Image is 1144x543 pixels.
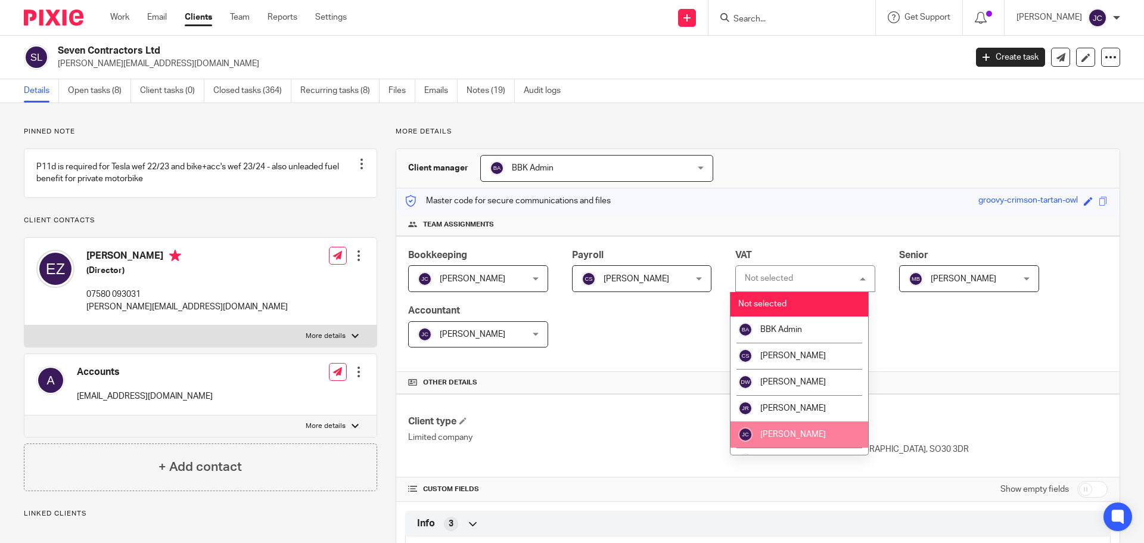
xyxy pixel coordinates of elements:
[24,79,59,103] a: Details
[758,443,1108,455] p: [GEOGRAPHIC_DATA], [GEOGRAPHIC_DATA], SO30 3DR
[738,401,753,415] img: svg%3E
[512,164,554,172] span: BBK Admin
[158,458,242,476] h4: + Add contact
[315,11,347,23] a: Settings
[110,11,129,23] a: Work
[147,11,167,23] a: Email
[408,306,460,315] span: Accountant
[760,352,826,360] span: [PERSON_NAME]
[732,14,840,25] input: Search
[758,432,1108,443] p: [STREET_ADDRESS]
[86,265,288,277] h5: (Director)
[24,45,49,70] img: svg%3E
[24,10,83,26] img: Pixie
[268,11,297,23] a: Reports
[978,194,1078,208] div: groovy-crimson-tartan-owl
[140,79,204,103] a: Client tasks (0)
[440,330,505,339] span: [PERSON_NAME]
[418,272,432,286] img: svg%3E
[185,11,212,23] a: Clients
[760,378,826,386] span: [PERSON_NAME]
[306,331,346,341] p: More details
[86,250,288,265] h4: [PERSON_NAME]
[408,485,758,494] h4: CUSTOM FIELDS
[388,79,415,103] a: Files
[408,432,758,443] p: Limited company
[24,127,377,136] p: Pinned note
[86,288,288,300] p: 07580 093031
[738,454,753,468] img: svg%3E
[760,325,802,334] span: BBK Admin
[306,421,346,431] p: More details
[976,48,1045,67] a: Create task
[423,378,477,387] span: Other details
[424,79,458,103] a: Emails
[758,415,1108,428] h4: Address
[408,162,468,174] h3: Client manager
[86,301,288,313] p: [PERSON_NAME][EMAIL_ADDRESS][DOMAIN_NAME]
[1016,11,1082,23] p: [PERSON_NAME]
[1000,483,1069,495] label: Show empty fields
[738,427,753,442] img: svg%3E
[423,220,494,229] span: Team assignments
[24,216,377,225] p: Client contacts
[396,127,1120,136] p: More details
[490,161,504,175] img: svg%3E
[738,349,753,363] img: svg%3E
[24,509,377,519] p: Linked clients
[58,45,778,57] h2: Seven Contractors Ltd
[931,275,996,283] span: [PERSON_NAME]
[408,415,758,428] h4: Client type
[449,518,453,530] span: 3
[909,272,923,286] img: svg%3E
[36,366,65,395] img: svg%3E
[738,322,753,337] img: svg%3E
[904,13,950,21] span: Get Support
[467,79,515,103] a: Notes (19)
[582,272,596,286] img: svg%3E
[300,79,380,103] a: Recurring tasks (8)
[440,275,505,283] span: [PERSON_NAME]
[1088,8,1107,27] img: svg%3E
[408,250,467,260] span: Bookkeeping
[417,517,435,530] span: Info
[77,366,213,378] h4: Accounts
[418,327,432,342] img: svg%3E
[77,390,213,402] p: [EMAIL_ADDRESS][DOMAIN_NAME]
[738,375,753,389] img: svg%3E
[604,275,669,283] span: [PERSON_NAME]
[572,250,604,260] span: Payroll
[735,250,752,260] span: VAT
[169,250,181,262] i: Primary
[213,79,291,103] a: Closed tasks (364)
[760,430,826,439] span: [PERSON_NAME]
[230,11,250,23] a: Team
[68,79,131,103] a: Open tasks (8)
[524,79,570,103] a: Audit logs
[405,195,611,207] p: Master code for secure communications and files
[58,58,958,70] p: [PERSON_NAME][EMAIL_ADDRESS][DOMAIN_NAME]
[738,300,786,308] span: Not selected
[760,404,826,412] span: [PERSON_NAME]
[899,250,928,260] span: Senior
[745,274,793,283] div: Not selected
[36,250,74,288] img: svg%3E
